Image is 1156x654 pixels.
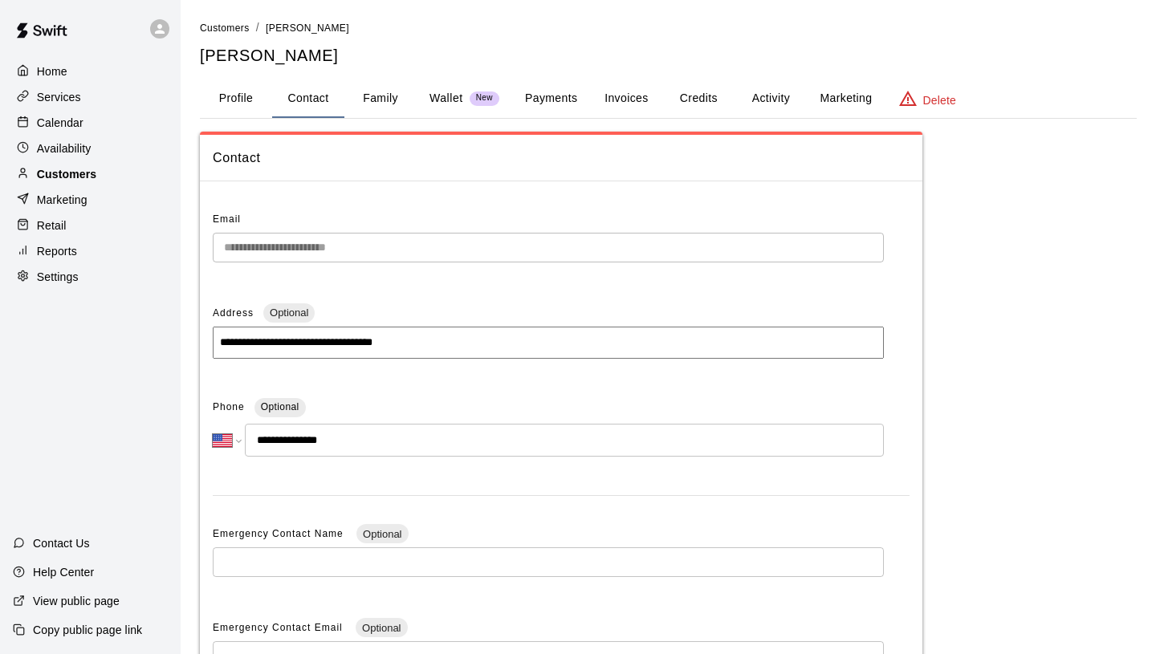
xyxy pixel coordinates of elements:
p: Help Center [33,564,94,580]
p: Copy public page link [33,622,142,638]
p: Contact Us [33,535,90,551]
button: Credits [662,79,735,118]
span: Customers [200,22,250,34]
button: Invoices [590,79,662,118]
p: View public page [33,593,120,609]
button: Profile [200,79,272,118]
span: Emergency Contact Name [213,528,347,539]
a: Settings [13,265,168,289]
a: Customers [200,21,250,34]
p: Services [37,89,81,105]
p: Marketing [37,192,88,208]
p: Reports [37,243,77,259]
a: Reports [13,239,168,263]
a: Customers [13,162,168,186]
h5: [PERSON_NAME] [200,45,1137,67]
span: Optional [263,307,315,319]
p: Customers [37,166,96,182]
span: Address [213,307,254,319]
p: Calendar [37,115,83,131]
a: Retail [13,213,168,238]
button: Activity [735,79,807,118]
p: Delete [923,92,956,108]
div: basic tabs example [200,79,1137,118]
nav: breadcrumb [200,19,1137,37]
p: Home [37,63,67,79]
div: The email of an existing customer can only be changed by the customer themselves at https://book.... [213,233,884,262]
a: Calendar [13,111,168,135]
li: / [256,19,259,36]
p: Wallet [429,90,463,107]
span: Optional [356,528,408,540]
span: Optional [261,401,299,412]
button: Marketing [807,79,885,118]
a: Services [13,85,168,109]
button: Family [344,79,417,118]
p: Retail [37,217,67,234]
button: Contact [272,79,344,118]
a: Home [13,59,168,83]
span: Contact [213,148,910,169]
p: Settings [37,269,79,285]
button: Payments [512,79,590,118]
span: Email [213,213,241,225]
span: Emergency Contact Email [213,622,346,633]
span: Optional [356,622,407,634]
a: Availability [13,136,168,160]
a: Marketing [13,188,168,212]
span: [PERSON_NAME] [266,22,349,34]
span: Phone [213,395,245,420]
span: New [470,93,499,104]
p: Availability [37,140,92,156]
